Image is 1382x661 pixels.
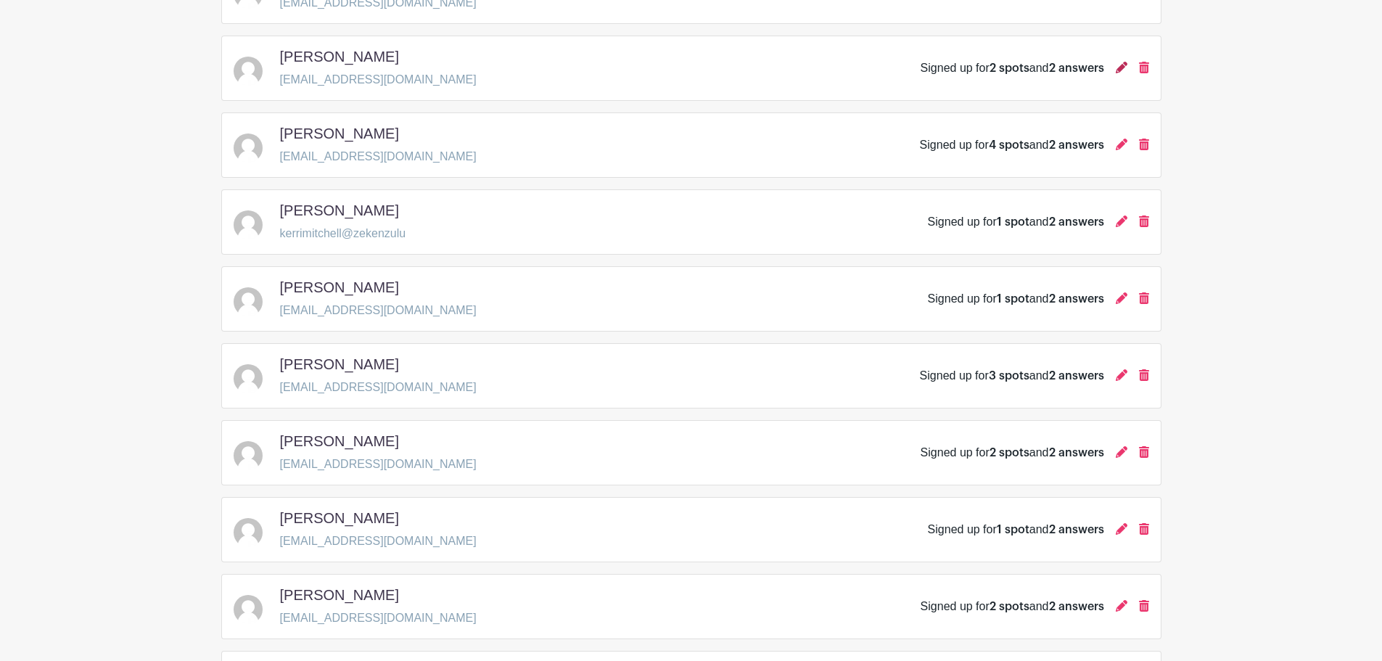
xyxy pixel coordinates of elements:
[1049,524,1104,535] span: 2 answers
[234,595,263,624] img: default-ce2991bfa6775e67f084385cd625a349d9dcbb7a52a09fb2fda1e96e2d18dcdb.png
[234,134,263,163] img: default-ce2991bfa6775e67f084385cd625a349d9dcbb7a52a09fb2fda1e96e2d18dcdb.png
[234,287,263,316] img: default-ce2991bfa6775e67f084385cd625a349d9dcbb7a52a09fb2fda1e96e2d18dcdb.png
[928,521,1104,538] div: Signed up for and
[280,202,399,219] h5: [PERSON_NAME]
[921,598,1104,615] div: Signed up for and
[280,279,399,296] h5: [PERSON_NAME]
[280,609,477,627] p: [EMAIL_ADDRESS][DOMAIN_NAME]
[997,293,1029,305] span: 1 spot
[234,518,263,547] img: default-ce2991bfa6775e67f084385cd625a349d9dcbb7a52a09fb2fda1e96e2d18dcdb.png
[1049,447,1104,459] span: 2 answers
[280,379,477,396] p: [EMAIL_ADDRESS][DOMAIN_NAME]
[280,302,477,319] p: [EMAIL_ADDRESS][DOMAIN_NAME]
[234,364,263,393] img: default-ce2991bfa6775e67f084385cd625a349d9dcbb7a52a09fb2fda1e96e2d18dcdb.png
[1049,139,1104,151] span: 2 answers
[280,509,399,527] h5: [PERSON_NAME]
[280,148,477,165] p: [EMAIL_ADDRESS][DOMAIN_NAME]
[990,601,1029,612] span: 2 spots
[928,213,1104,231] div: Signed up for and
[1049,370,1104,382] span: 2 answers
[280,586,399,604] h5: [PERSON_NAME]
[1049,62,1104,74] span: 2 answers
[280,533,477,550] p: [EMAIL_ADDRESS][DOMAIN_NAME]
[1049,216,1104,228] span: 2 answers
[234,441,263,470] img: default-ce2991bfa6775e67f084385cd625a349d9dcbb7a52a09fb2fda1e96e2d18dcdb.png
[989,370,1029,382] span: 3 spots
[920,367,1104,385] div: Signed up for and
[280,456,477,473] p: [EMAIL_ADDRESS][DOMAIN_NAME]
[920,136,1104,154] div: Signed up for and
[280,356,399,373] h5: [PERSON_NAME]
[280,125,399,142] h5: [PERSON_NAME]
[280,432,399,450] h5: [PERSON_NAME]
[921,59,1104,77] div: Signed up for and
[1049,293,1104,305] span: 2 answers
[989,139,1029,151] span: 4 spots
[997,216,1029,228] span: 1 spot
[928,290,1104,308] div: Signed up for and
[234,210,263,239] img: default-ce2991bfa6775e67f084385cd625a349d9dcbb7a52a09fb2fda1e96e2d18dcdb.png
[1049,601,1104,612] span: 2 answers
[990,447,1029,459] span: 2 spots
[990,62,1029,74] span: 2 spots
[921,444,1104,461] div: Signed up for and
[997,524,1029,535] span: 1 spot
[280,71,477,89] p: [EMAIL_ADDRESS][DOMAIN_NAME]
[280,225,411,242] p: kerrimitchell@zekenzulu
[280,48,399,65] h5: [PERSON_NAME]
[234,57,263,86] img: default-ce2991bfa6775e67f084385cd625a349d9dcbb7a52a09fb2fda1e96e2d18dcdb.png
